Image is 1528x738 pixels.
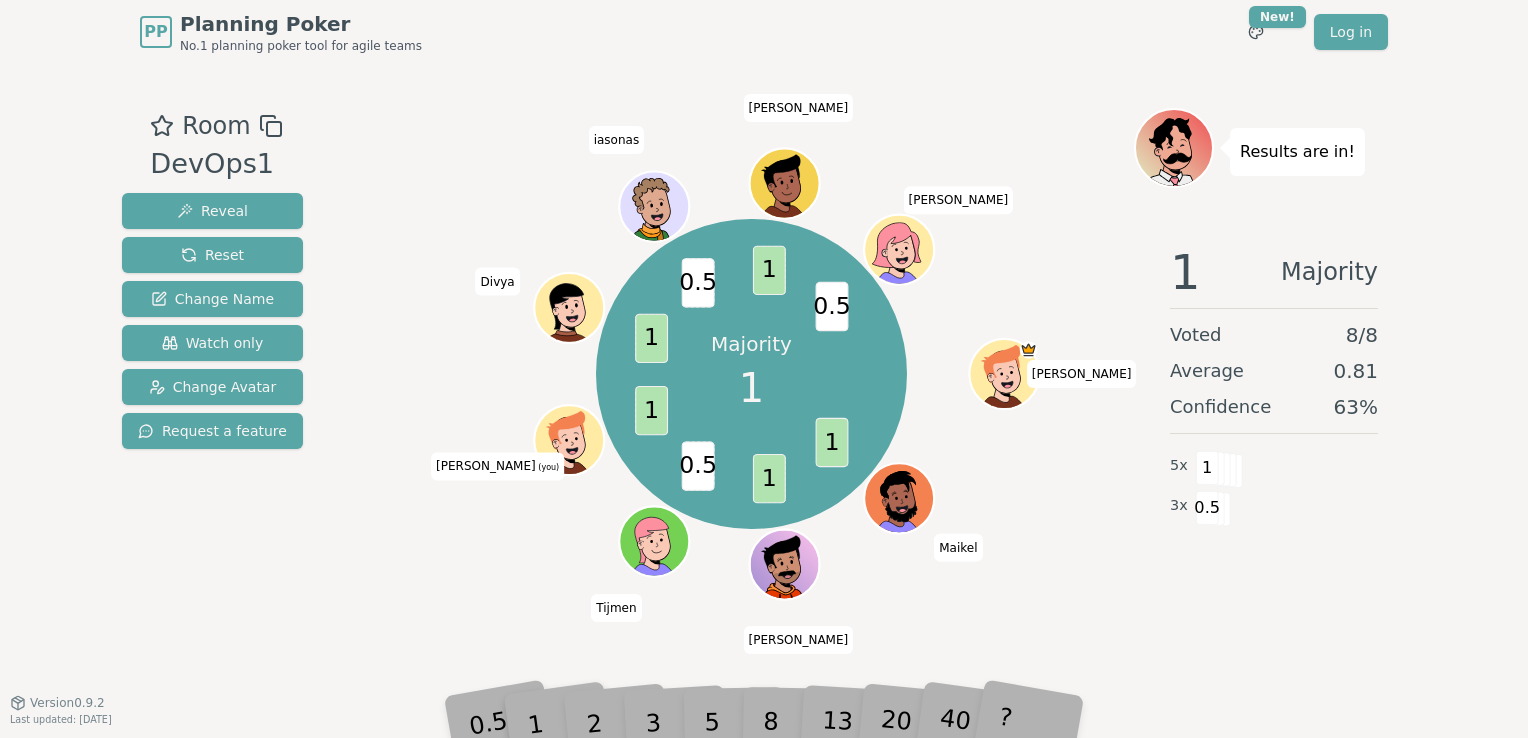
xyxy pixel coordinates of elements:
[1170,248,1201,296] span: 1
[591,594,641,622] span: Click to change your name
[753,454,786,503] span: 1
[476,268,520,296] span: Click to change your name
[122,281,303,317] button: Change Name
[1196,451,1219,485] span: 1
[181,245,244,265] span: Reset
[182,108,250,144] span: Room
[30,695,105,711] span: Version 0.9.2
[150,108,174,144] button: Add as favourite
[122,413,303,449] button: Request a feature
[1314,14,1388,50] a: Log in
[1334,393,1378,421] span: 63 %
[180,38,422,54] span: No.1 planning poker tool for agile teams
[536,463,560,472] span: (you)
[1170,393,1271,421] span: Confidence
[122,369,303,405] button: Change Avatar
[1346,321,1378,349] span: 8 / 8
[1170,321,1222,349] span: Voted
[10,695,105,711] button: Version0.9.2
[1170,455,1188,477] span: 5 x
[431,452,564,480] span: Click to change your name
[149,377,277,397] span: Change Avatar
[140,10,422,54] a: PPPlanning PokerNo.1 planning poker tool for agile teams
[711,330,792,358] p: Majority
[636,386,669,435] span: 1
[682,258,715,307] span: 0.5
[144,20,167,44] span: PP
[1249,6,1306,28] div: New!
[1333,357,1378,385] span: 0.81
[744,626,854,654] span: Click to change your name
[122,237,303,273] button: Reset
[934,534,982,562] span: Click to change your name
[1238,14,1274,50] button: New!
[1196,491,1219,525] span: 0.5
[589,126,645,154] span: Click to change your name
[150,144,282,185] div: DevOps1
[151,289,274,309] span: Change Name
[10,714,112,725] span: Last updated: [DATE]
[1170,357,1244,385] span: Average
[682,441,715,490] span: 0.5
[816,281,849,330] span: 0.5
[1020,341,1038,359] span: Martin is the host
[1170,495,1188,517] span: 3 x
[1281,248,1378,296] span: Majority
[753,245,786,294] span: 1
[1027,360,1137,388] span: Click to change your name
[138,421,287,441] span: Request a feature
[122,325,303,361] button: Watch only
[904,186,1014,214] span: Click to change your name
[739,358,764,418] span: 1
[537,407,603,473] button: Click to change your avatar
[744,94,854,122] span: Click to change your name
[122,193,303,229] button: Reveal
[636,313,669,362] span: 1
[177,201,248,221] span: Reveal
[162,333,264,353] span: Watch only
[816,417,849,466] span: 1
[1240,138,1355,166] p: Results are in!
[180,10,422,38] span: Planning Poker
